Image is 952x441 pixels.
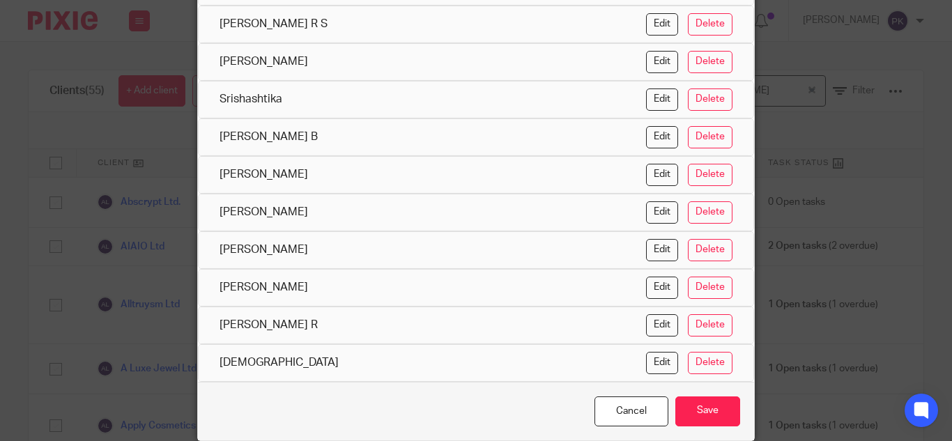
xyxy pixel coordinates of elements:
button: Delete [688,201,732,224]
button: Edit [646,164,678,186]
div: Srishashtika [220,88,646,111]
button: Edit [646,51,678,73]
div: [PERSON_NAME] R [220,314,646,336]
button: Edit [646,126,678,148]
div: [PERSON_NAME] [220,164,646,186]
button: Edit [646,239,678,261]
button: Delete [688,277,732,299]
button: Delete [688,51,732,73]
button: Edit [646,352,678,374]
div: Close this dialog window [594,396,668,426]
button: Edit [646,314,678,336]
div: [PERSON_NAME] [220,277,646,299]
div: [PERSON_NAME] B [220,126,646,148]
button: Delete [688,126,732,148]
button: Delete [688,164,732,186]
button: Delete [688,88,732,111]
button: Edit [646,201,678,224]
button: Delete [688,239,732,261]
div: [PERSON_NAME] [220,201,646,224]
div: [PERSON_NAME] [220,239,646,261]
div: [DEMOGRAPHIC_DATA] [220,352,646,374]
button: Delete [688,314,732,336]
button: Edit [646,88,678,111]
button: Save [675,396,740,426]
div: [PERSON_NAME] [220,51,646,73]
button: Delete [688,352,732,374]
button: Edit [646,277,678,299]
